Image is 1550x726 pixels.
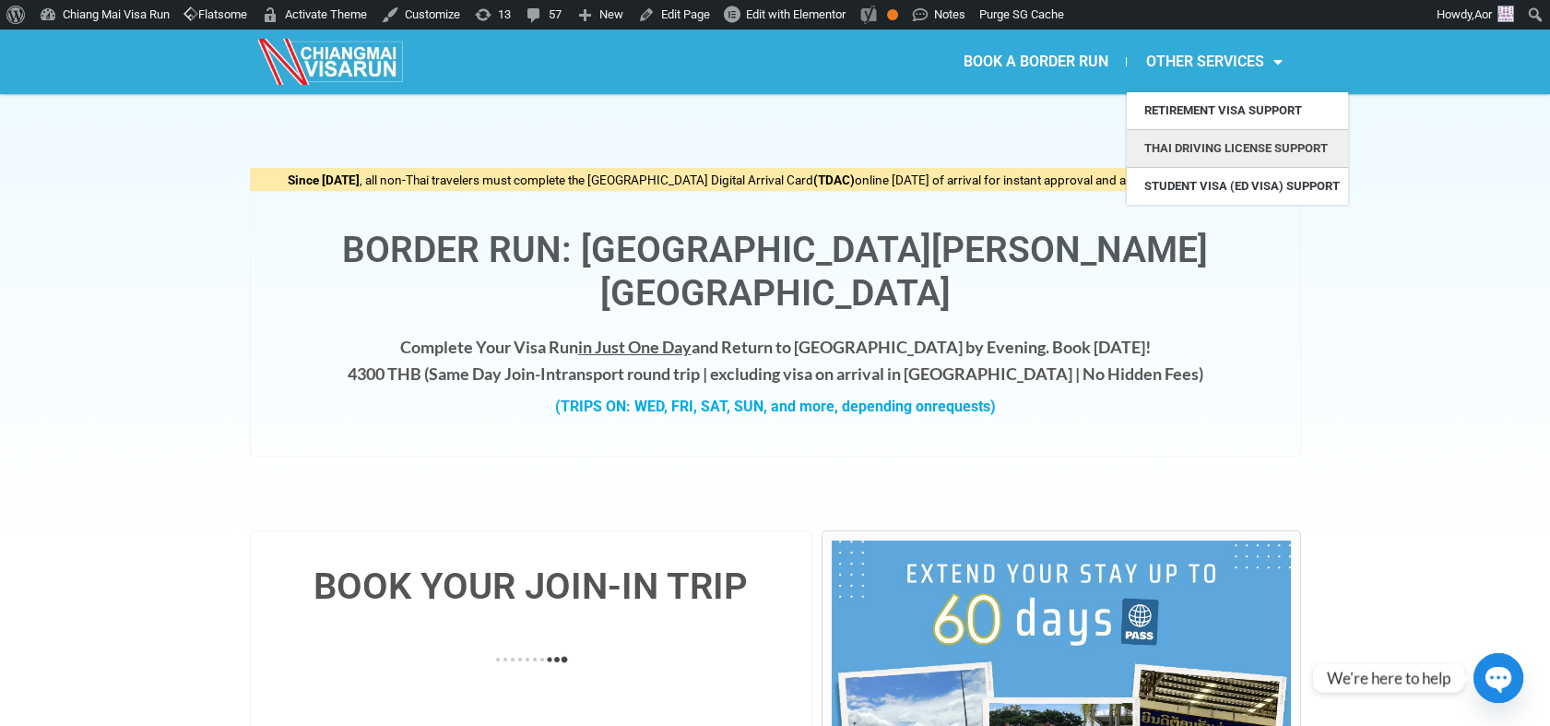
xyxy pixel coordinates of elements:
nav: Menu [775,41,1300,83]
span: , all non-Thai travelers must complete the [GEOGRAPHIC_DATA] Digital Arrival Card online [DATE] o... [288,173,1263,187]
strong: (TRIPS ON: WED, FRI, SAT, SUN, and more, depending on [555,398,996,415]
span: Aor [1474,7,1492,21]
a: OTHER SERVICES [1127,41,1300,83]
div: OK [887,9,898,20]
h4: BOOK YOUR JOIN-IN TRIP [269,568,794,605]
span: in Just One Day [578,337,692,357]
strong: Same Day Join-In [429,363,555,384]
strong: Since [DATE] [288,173,360,187]
h4: Complete Your Visa Run and Return to [GEOGRAPHIC_DATA] by Evening. Book [DATE]! 4300 THB ( transp... [269,334,1282,387]
a: Retirement Visa Support [1127,92,1348,129]
a: BOOK A BORDER RUN [944,41,1126,83]
strong: (TDAC) [813,173,855,187]
a: Thai Driving License Support [1127,130,1348,167]
span: Edit with Elementor [746,7,846,21]
a: Student Visa (ED Visa) Support [1127,168,1348,205]
h1: Border Run: [GEOGRAPHIC_DATA][PERSON_NAME][GEOGRAPHIC_DATA] [269,229,1282,315]
span: requests) [932,398,996,415]
ul: OTHER SERVICES [1127,92,1348,205]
